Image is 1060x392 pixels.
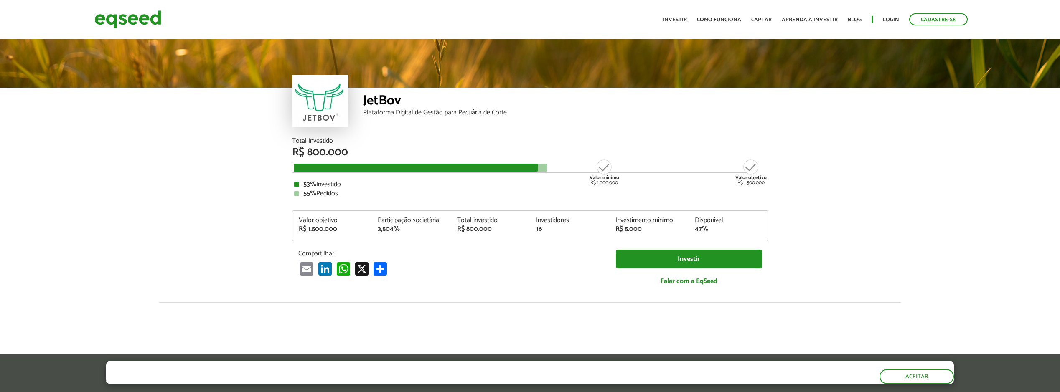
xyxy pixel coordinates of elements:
[378,217,445,224] div: Participação societária
[372,262,389,276] a: Compartilhar
[335,262,352,276] a: WhatsApp
[536,217,603,224] div: Investidores
[363,109,768,116] div: Plataforma Digital de Gestão para Pecuária de Corte
[883,17,899,23] a: Login
[299,217,366,224] div: Valor objetivo
[848,17,862,23] a: Blog
[106,376,409,384] p: Ao clicar em "aceitar", você aceita nossa .
[880,369,954,384] button: Aceitar
[363,94,768,109] div: JetBov
[378,226,445,233] div: 3,504%
[298,250,603,258] p: Compartilhar:
[695,226,762,233] div: 47%
[353,262,370,276] a: X
[317,262,333,276] a: LinkedIn
[292,147,768,158] div: R$ 800.000
[616,250,762,268] a: Investir
[216,377,313,384] a: política de privacidade e de cookies
[294,181,766,188] div: Investido
[697,17,741,23] a: Como funciona
[106,361,409,374] h5: O site da EqSeed utiliza cookies para melhorar sua navegação.
[782,17,838,23] a: Aprenda a investir
[735,159,767,185] div: R$ 1.500.000
[294,190,766,197] div: Pedidos
[299,226,366,233] div: R$ 1.500.000
[457,226,524,233] div: R$ 800.000
[94,8,161,30] img: EqSeed
[536,226,603,233] div: 16
[303,179,316,190] strong: 53%
[735,174,767,182] strong: Valor objetivo
[298,262,315,276] a: Email
[615,226,682,233] div: R$ 5.000
[909,13,968,25] a: Cadastre-se
[457,217,524,224] div: Total investido
[589,159,620,185] div: R$ 1.000.000
[663,17,687,23] a: Investir
[590,174,619,182] strong: Valor mínimo
[303,188,316,199] strong: 55%
[292,138,768,144] div: Total Investido
[751,17,772,23] a: Captar
[615,217,682,224] div: Investimento mínimo
[616,273,762,290] a: Falar com a EqSeed
[695,217,762,224] div: Disponível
